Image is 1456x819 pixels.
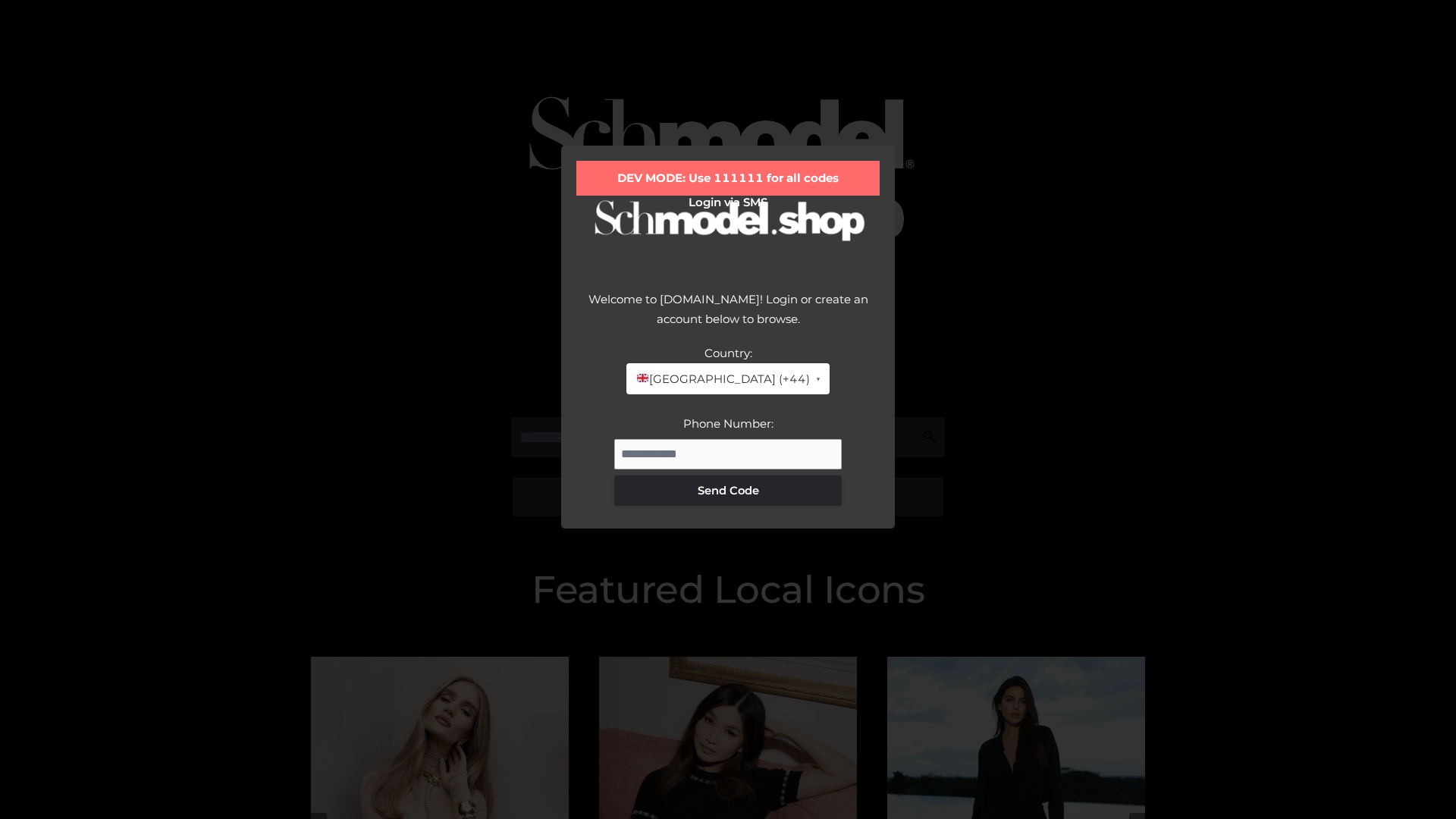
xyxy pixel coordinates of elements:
[576,161,880,196] div: DEV MODE: Use 111111 for all codes
[614,475,842,506] button: Send Code
[576,290,880,344] div: Welcome to [DOMAIN_NAME]! Login or create an account below to browse.
[576,196,880,209] h2: Login via SMS
[635,369,809,389] span: [GEOGRAPHIC_DATA] (+44)
[704,346,752,360] label: Country:
[637,372,648,384] img: 🇬🇧
[683,416,773,431] label: Phone Number:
